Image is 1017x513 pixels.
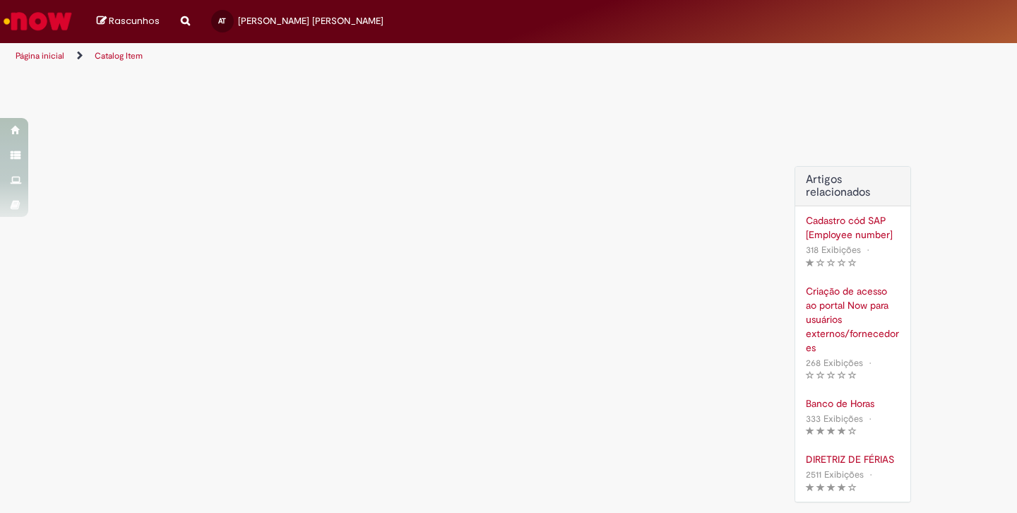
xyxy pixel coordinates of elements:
span: 333 Exibições [806,413,863,425]
span: Rascunhos [109,14,160,28]
img: ServiceNow [1,7,74,35]
span: • [867,465,875,484]
span: [PERSON_NAME] [PERSON_NAME] [238,15,383,27]
a: Cadastro cód SAP [Employee number] [806,213,900,242]
ul: Trilhas de página [11,43,667,69]
span: • [864,240,872,259]
h3: Artigos relacionados [806,174,900,199]
a: Banco de Horas [806,396,900,411]
span: • [866,409,874,428]
a: DIRETRIZ DE FÉRIAS [806,452,900,466]
a: Criação de acesso ao portal Now para usuários externos/fornecedores [806,284,900,355]
span: • [866,353,874,372]
span: 318 Exibições [806,244,861,256]
span: 2511 Exibições [806,468,864,480]
a: Catalog Item [95,50,143,61]
a: Rascunhos [97,15,160,28]
a: Página inicial [16,50,64,61]
span: 268 Exibições [806,357,863,369]
span: AT [218,16,226,25]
